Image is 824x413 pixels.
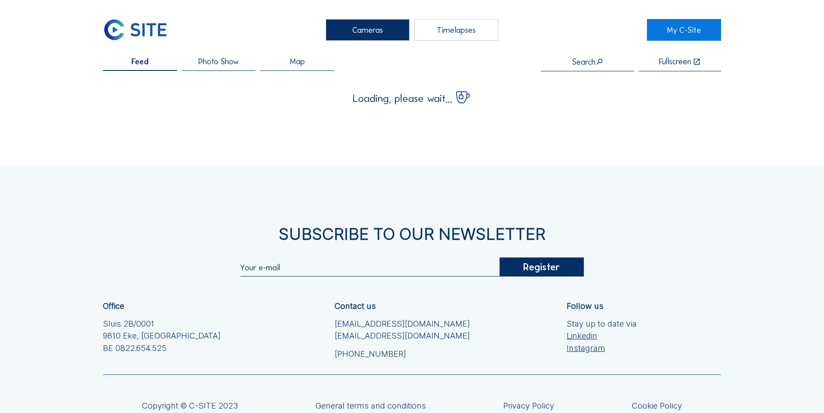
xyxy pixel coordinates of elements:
[567,330,637,342] a: Linkedin
[500,257,584,277] div: Register
[198,58,239,66] span: Photo Show
[290,58,305,66] span: Map
[240,263,500,273] input: Your e-mail
[503,402,554,410] a: Privacy Policy
[103,318,221,354] div: Sluis 2B/0001 9810 Eke, [GEOGRAPHIC_DATA] BE 0822.654.525
[103,19,168,41] img: C-SITE Logo
[103,226,721,242] div: Subscribe to our newsletter
[632,402,682,410] a: Cookie Policy
[103,19,177,41] a: C-SITE Logo
[335,348,470,360] a: [PHONE_NUMBER]
[315,402,426,410] a: General terms and conditions
[335,318,470,330] a: [EMAIL_ADDRESS][DOMAIN_NAME]
[567,318,637,354] div: Stay up to date via
[659,58,691,66] div: Fullscreen
[567,342,637,354] a: Instagram
[353,94,452,104] span: Loading, please wait...
[142,402,238,410] div: Copyright © C-SITE 2023
[103,302,124,310] div: Office
[326,19,410,41] div: Cameras
[414,19,498,41] div: Timelapses
[647,19,721,41] a: My C-Site
[567,302,603,310] div: Follow us
[335,330,470,342] a: [EMAIL_ADDRESS][DOMAIN_NAME]
[131,58,149,66] span: Feed
[335,302,376,310] div: Contact us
